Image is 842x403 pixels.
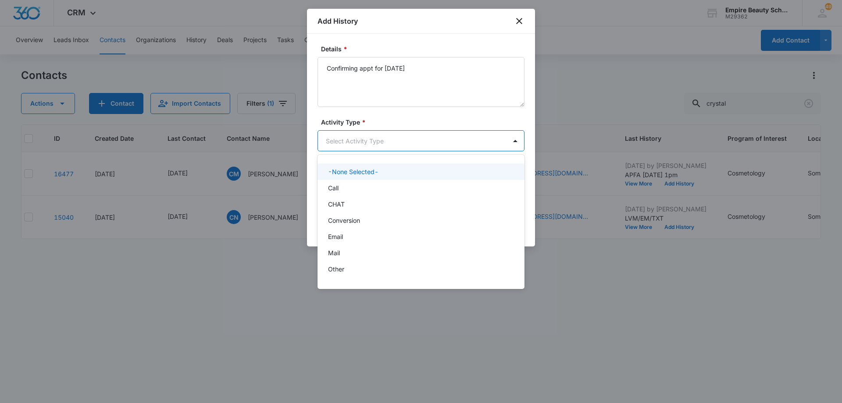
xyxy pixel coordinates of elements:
[328,216,360,225] p: Conversion
[328,232,343,241] p: Email
[328,281,340,290] p: P2P
[328,264,344,274] p: Other
[328,248,340,257] p: Mail
[328,167,378,176] p: -None Selected-
[328,183,339,193] p: Call
[328,200,345,209] p: CHAT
